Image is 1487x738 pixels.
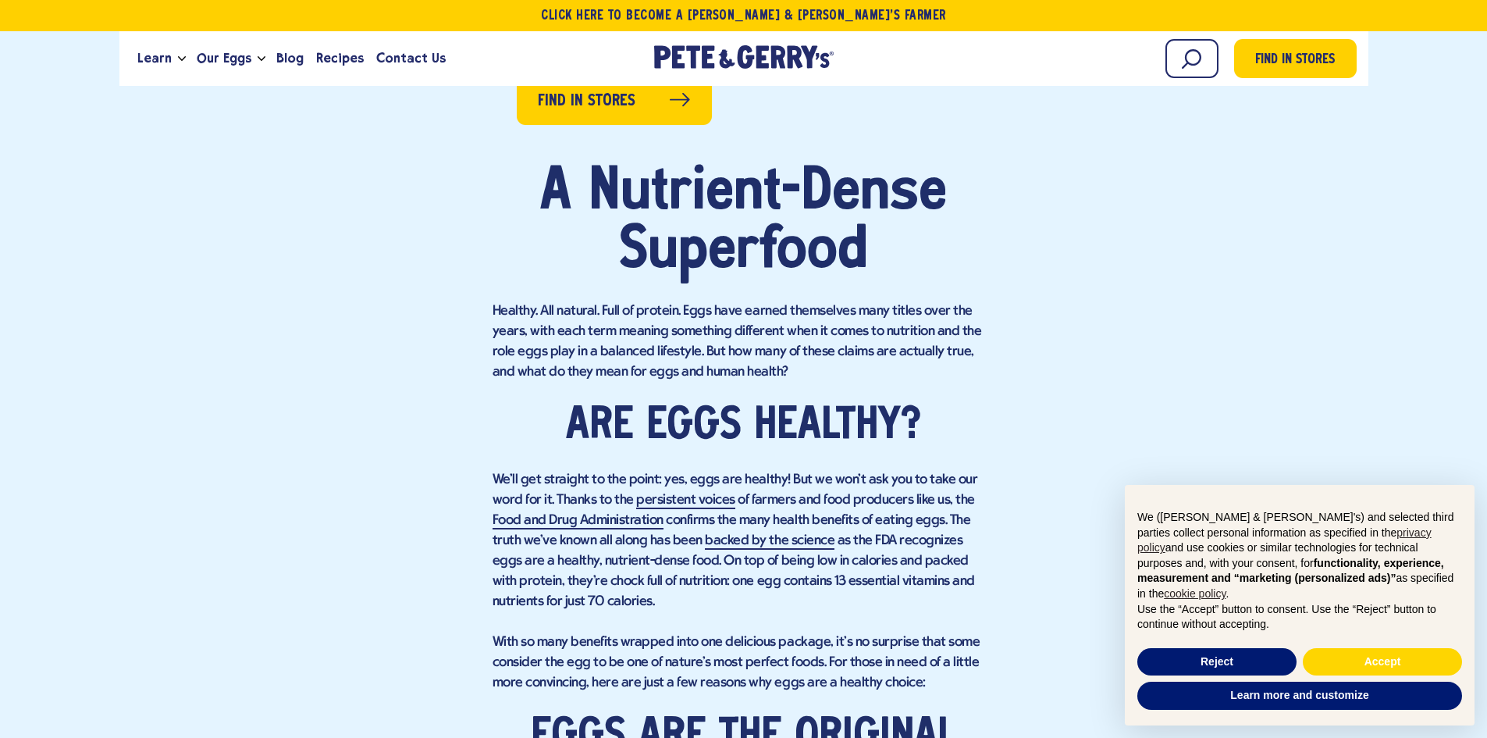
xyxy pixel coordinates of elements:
span: Contact Us [376,48,446,68]
button: Open the dropdown menu for Our Eggs [258,56,265,62]
a: Contact Us [370,37,452,80]
a: Learn [131,37,178,80]
p: Healthy. All natural. Full of protein. Eggs have earned themselves many titles over the years, wi... [493,301,995,383]
a: Find in Stores [517,74,712,125]
a: Our Eggs [190,37,258,80]
a: backed by the science [705,533,834,550]
p: Use the “Accept” button to consent. Use the “Reject” button to continue without accepting. [1137,602,1462,633]
a: Blog [270,37,310,80]
span: Find in Stores [1255,50,1335,71]
span: Our Eggs [197,48,251,68]
button: Learn more and customize [1137,682,1462,710]
span: Learn [137,48,172,68]
h1: A Nutrient-Dense Superfood [493,164,995,281]
a: Recipes [310,37,370,80]
p: With so many benefits wrapped into one delicious package, it's no surprise that some consider the... [493,633,995,693]
a: cookie policy [1164,587,1226,600]
a: persistent voices [636,493,735,509]
a: Food and Drug Administration [493,513,663,529]
span: Recipes [316,48,364,68]
p: We'll get straight to the point: yes, eggs are healthy! But we won't ask you to take our word for... [493,470,995,612]
button: Open the dropdown menu for Learn [178,56,186,62]
a: Find in Stores [1234,39,1357,78]
span: Find in Stores [538,89,635,113]
button: Accept [1303,648,1462,676]
button: Reject [1137,648,1297,676]
input: Search [1165,39,1218,78]
h2: Are eggs healthy? [493,403,995,450]
span: Blog [276,48,304,68]
p: We ([PERSON_NAME] & [PERSON_NAME]'s) and selected third parties collect personal information as s... [1137,510,1462,602]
